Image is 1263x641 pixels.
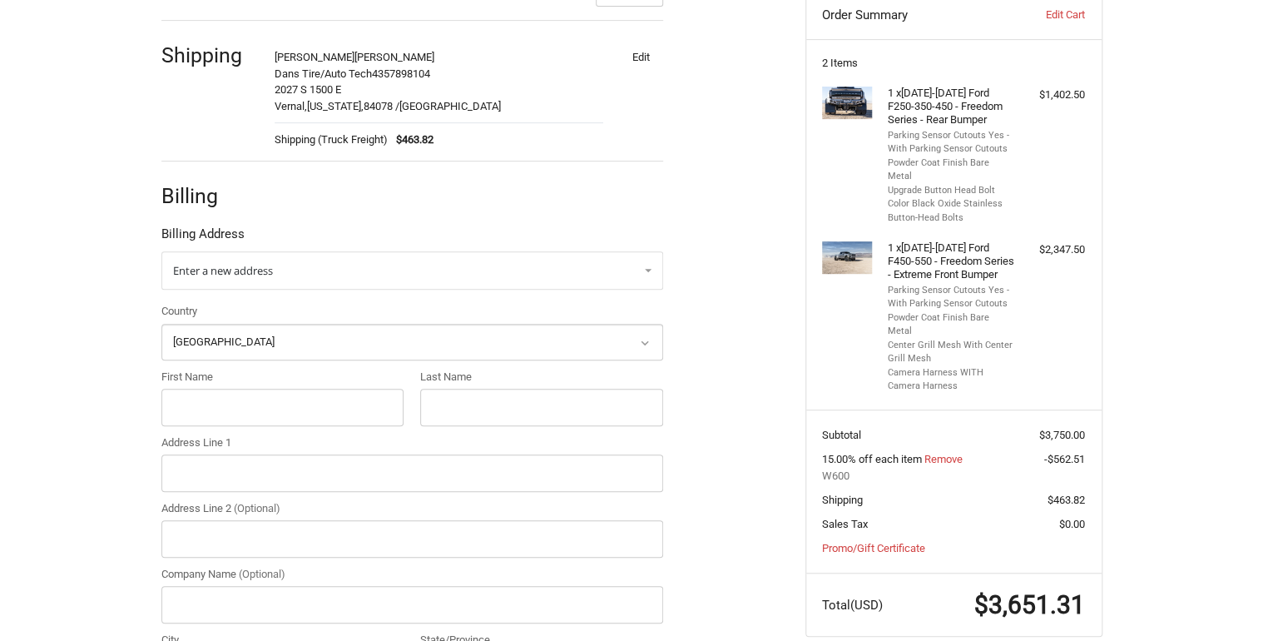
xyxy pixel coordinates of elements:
[822,57,1085,70] h3: 2 Items
[161,251,663,290] a: Enter or select a different address
[822,518,868,530] span: Sales Tax
[888,241,1015,282] h4: 1 x [DATE]-[DATE] Ford F450-550 - Freedom Series - Extreme Front Bumper
[420,369,663,385] label: Last Name
[888,339,1015,366] li: Center Grill Mesh With Center Grill Mesh
[173,263,273,278] span: Enter a new address
[161,435,663,451] label: Address Line 1
[275,67,372,80] span: Dans Tire/Auto Tech
[888,157,1015,184] li: Powder Coat Finish Bare Metal
[161,566,663,583] label: Company Name
[307,100,364,112] span: [US_STATE],
[275,51,354,63] span: [PERSON_NAME]
[822,468,1085,484] span: W600
[372,67,430,80] span: 4357898104
[1003,7,1085,23] a: Edit Cart
[161,225,245,251] legend: Billing Address
[239,568,285,580] small: (Optional)
[822,598,883,613] span: Total (USD)
[1039,429,1085,441] span: $3,750.00
[161,303,663,320] label: Country
[888,129,1015,157] li: Parking Sensor Cutouts Yes - With Parking Sensor Cutouts
[388,132,433,148] span: $463.82
[354,51,434,63] span: [PERSON_NAME]
[399,100,501,112] span: [GEOGRAPHIC_DATA]
[1059,518,1085,530] span: $0.00
[275,132,388,148] span: Shipping (Truck Freight)
[161,369,404,385] label: First Name
[822,494,863,506] span: Shipping
[888,284,1015,311] li: Parking Sensor Cutouts Yes - With Parking Sensor Cutouts
[1019,241,1085,258] div: $2,347.50
[1019,87,1085,103] div: $1,402.50
[924,453,963,465] a: Remove
[888,311,1015,339] li: Powder Coat Finish Bare Metal
[888,366,1015,394] li: Camera Harness WITH Camera Harness
[161,42,259,68] h2: Shipping
[1180,561,1263,641] iframe: Chat Widget
[888,184,1015,226] li: Upgrade Button Head Bolt Color Black Oxide Stainless Button-Head Bolts
[161,183,259,209] h2: Billing
[1048,494,1085,506] span: $463.82
[822,453,924,465] span: 15.00% off each item
[822,7,1003,23] h3: Order Summary
[974,590,1085,619] span: $3,651.31
[275,100,307,112] span: Vernal,
[161,500,663,517] label: Address Line 2
[275,83,341,96] span: 2027 S 1500 E
[364,100,399,112] span: 84078 /
[822,429,861,441] span: Subtotal
[888,87,1015,127] h4: 1 x [DATE]-[DATE] Ford F250-350-450 - Freedom Series - Rear Bumper
[620,45,663,68] button: Edit
[234,502,280,514] small: (Optional)
[1044,453,1085,465] span: -$562.51
[822,542,925,554] a: Promo/Gift Certificate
